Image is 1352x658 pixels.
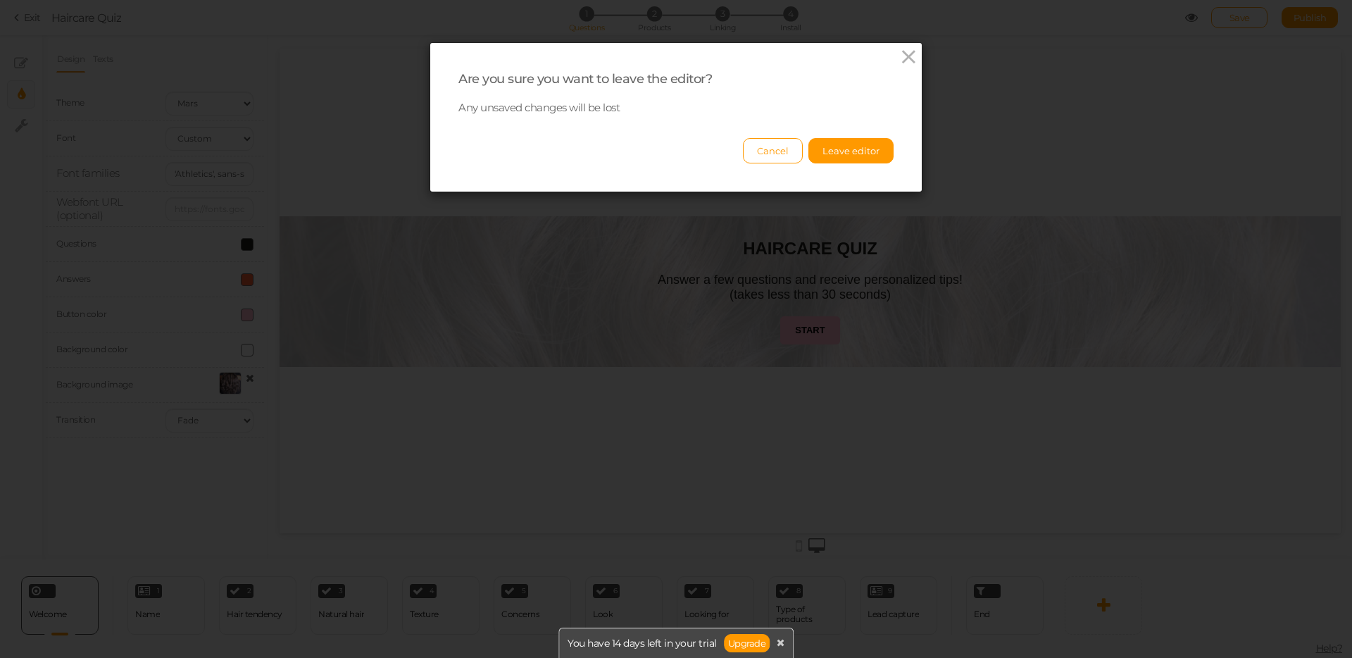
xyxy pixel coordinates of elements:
[743,138,803,163] button: Cancel
[458,71,894,87] div: Are you sure you want to leave the editor?
[568,638,717,648] span: You have 14 days left in your trial
[458,101,894,115] p: Any unsaved changes will be lost
[808,138,894,163] button: Leave editor
[724,634,770,652] a: Upgrade
[515,275,545,286] strong: START
[463,190,598,209] strong: HAIRCARE QUIZ
[378,223,683,253] div: Answer a few questions and receive personalized tips! (takes less than 30 seconds)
